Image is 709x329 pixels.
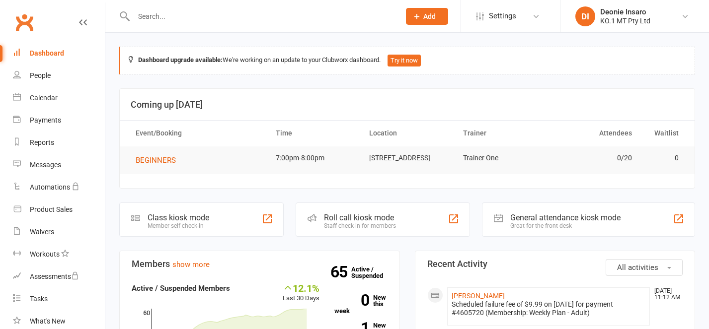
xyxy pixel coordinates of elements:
[649,288,682,301] time: [DATE] 11:12 AM
[360,121,454,146] th: Location
[600,7,650,16] div: Deonie Insaro
[334,293,369,308] strong: 0
[641,146,688,170] td: 0
[548,121,641,146] th: Attendees
[452,300,646,317] div: Scheduled failure fee of $9.99 on [DATE] for payment #4605720 (Membership: Weekly Plan - Adult)
[127,121,267,146] th: Event/Booking
[324,213,396,222] div: Roll call kiosk mode
[600,16,650,25] div: KO.1 MT Pty Ltd
[13,42,105,65] a: Dashboard
[138,56,223,64] strong: Dashboard upgrade available:
[30,228,54,236] div: Waivers
[454,146,548,170] td: Trainer One
[427,259,683,269] h3: Recent Activity
[13,109,105,132] a: Payments
[13,198,105,221] a: Product Sales
[30,138,54,146] div: Reports
[136,156,176,165] span: BEGINNERS
[423,12,436,20] span: Add
[351,259,395,286] a: 65Active / Suspended
[30,161,61,169] div: Messages
[30,272,79,280] div: Assessments
[13,221,105,243] a: Waivers
[617,263,658,272] span: All activities
[454,121,548,146] th: Trainer
[119,47,695,74] div: We're working on an update to your Clubworx dashboard.
[324,222,396,229] div: Staff check-in for members
[132,284,230,293] strong: Active / Suspended Members
[406,8,448,25] button: Add
[360,146,454,170] td: [STREET_ADDRESS]
[510,222,621,229] div: Great for the front desk
[489,5,516,27] span: Settings
[148,222,209,229] div: Member self check-in
[267,121,360,146] th: Time
[13,243,105,265] a: Workouts
[30,295,48,303] div: Tasks
[30,71,51,79] div: People
[452,292,505,300] a: [PERSON_NAME]
[132,259,388,269] h3: Members
[575,6,595,26] div: DI
[283,282,319,304] div: Last 30 Days
[131,9,393,23] input: Search...
[13,265,105,288] a: Assessments
[13,87,105,109] a: Calendar
[30,94,58,102] div: Calendar
[334,294,387,314] a: 0New this week
[267,146,360,170] td: 7:00pm-8:00pm
[330,264,351,279] strong: 65
[548,146,641,170] td: 0/20
[30,205,73,213] div: Product Sales
[148,213,209,222] div: Class kiosk mode
[30,183,70,191] div: Automations
[388,55,421,66] button: Try it now
[13,154,105,176] a: Messages
[30,317,66,325] div: What's New
[12,10,37,35] a: Clubworx
[606,259,683,276] button: All activities
[13,288,105,310] a: Tasks
[641,121,688,146] th: Waitlist
[13,65,105,87] a: People
[30,250,60,258] div: Workouts
[30,116,61,124] div: Payments
[131,100,684,110] h3: Coming up [DATE]
[283,282,319,293] div: 12.1%
[13,176,105,198] a: Automations
[30,49,64,57] div: Dashboard
[172,260,210,269] a: show more
[510,213,621,222] div: General attendance kiosk mode
[136,154,183,166] button: BEGINNERS
[13,132,105,154] a: Reports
